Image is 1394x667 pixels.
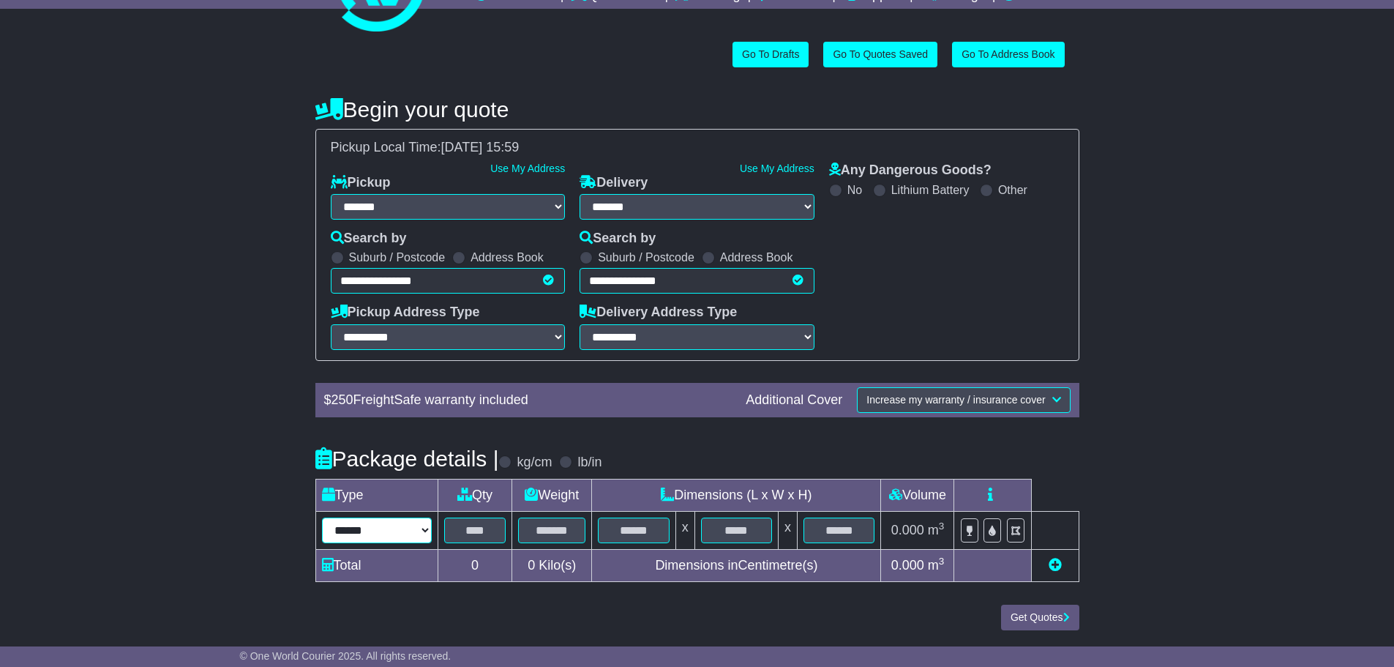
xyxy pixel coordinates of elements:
label: kg/cm [517,455,552,471]
td: Total [315,549,438,581]
td: x [675,511,694,549]
a: Go To Address Book [952,42,1064,67]
a: Add new item [1049,558,1062,573]
a: Use My Address [490,163,565,174]
div: $ FreightSafe warranty included [317,392,739,409]
span: 0 [528,558,535,573]
h4: Begin your quote [315,97,1079,122]
span: 0.000 [891,558,924,573]
td: Kilo(s) [512,549,592,581]
label: Lithium Battery [891,183,970,197]
span: m [928,523,945,537]
label: Address Book [471,250,544,264]
td: Volume [881,479,954,511]
label: Pickup Address Type [331,305,480,321]
td: Weight [512,479,592,511]
button: Get Quotes [1001,605,1079,630]
span: [DATE] 15:59 [441,140,520,154]
td: 0 [438,549,512,581]
span: Increase my warranty / insurance cover [866,394,1045,406]
label: Suburb / Postcode [349,250,446,264]
label: Suburb / Postcode [598,250,694,264]
button: Increase my warranty / insurance cover [857,387,1070,413]
span: © One World Courier 2025. All rights reserved. [240,650,451,662]
h4: Package details | [315,447,499,471]
label: No [847,183,862,197]
td: Type [315,479,438,511]
span: 250 [331,392,353,407]
label: Delivery Address Type [580,305,737,321]
div: Additional Cover [738,392,850,409]
label: Any Dangerous Goods? [829,163,992,179]
span: 0.000 [891,523,924,537]
label: Pickup [331,175,391,191]
label: Delivery [580,175,648,191]
sup: 3 [939,521,945,532]
a: Use My Address [740,163,814,174]
label: Address Book [720,250,793,264]
td: Dimensions (L x W x H) [592,479,881,511]
div: Pickup Local Time: [323,140,1071,156]
label: Other [998,183,1027,197]
label: lb/in [577,455,602,471]
td: Dimensions in Centimetre(s) [592,549,881,581]
td: x [779,511,798,549]
td: Qty [438,479,512,511]
a: Go To Drafts [732,42,809,67]
sup: 3 [939,556,945,567]
span: m [928,558,945,573]
label: Search by [331,231,407,247]
a: Go To Quotes Saved [823,42,937,67]
label: Search by [580,231,656,247]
